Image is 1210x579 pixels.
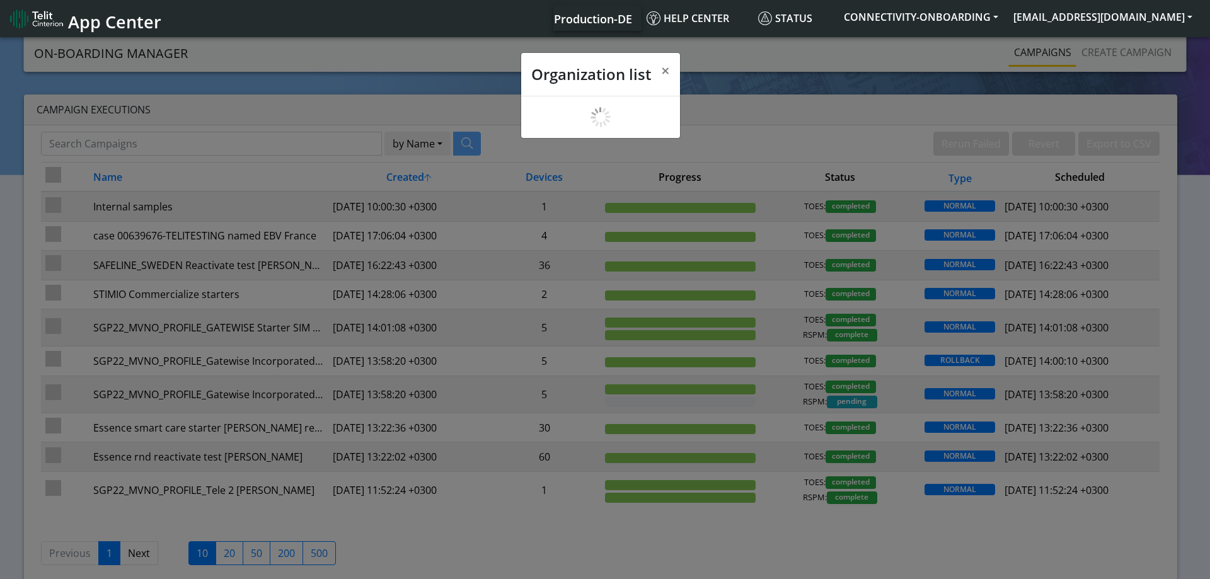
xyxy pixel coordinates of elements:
[642,6,753,31] a: Help center
[68,10,161,33] span: App Center
[647,11,660,25] img: knowledge.svg
[661,60,670,81] span: ×
[10,9,63,29] img: logo-telit-cinterion-gw-new.png
[553,6,631,31] a: Your current platform instance
[647,11,729,25] span: Help center
[531,63,651,86] h4: Organization list
[753,6,836,31] a: Status
[1006,6,1200,28] button: [EMAIL_ADDRESS][DOMAIN_NAME]
[758,11,812,25] span: Status
[836,6,1006,28] button: CONNECTIVITY-ONBOARDING
[10,5,159,32] a: App Center
[758,11,772,25] img: status.svg
[554,11,632,26] span: Production-DE
[591,107,611,127] img: loading.gif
